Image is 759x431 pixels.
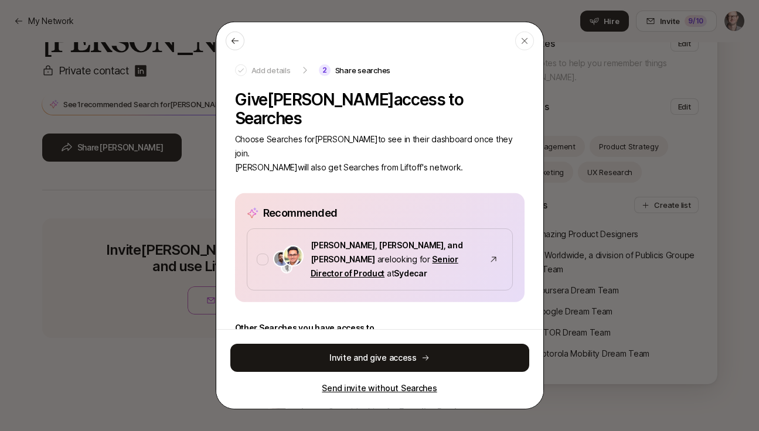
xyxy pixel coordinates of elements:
p: Other Searches you have access to [235,320,525,334]
button: Invite and give access [230,343,529,371]
p: 2 [319,64,331,76]
img: Adam Hill [274,252,288,266]
img: Nik Talreja [282,262,291,272]
p: Recommended [263,204,338,221]
p: are looking for at [311,238,477,280]
a: Senior Director of Product [311,254,458,278]
p: Give [PERSON_NAME] access to Searches [235,90,525,127]
p: Add details [251,64,291,76]
p: Share searches [335,64,390,76]
p: Choose Searches for [PERSON_NAME] to see in their dashboard once they join. [PERSON_NAME] will al... [235,132,525,174]
img: Shriram Bhashyam [284,246,302,265]
span: [PERSON_NAME], [PERSON_NAME], and [PERSON_NAME] [311,240,463,264]
span: Sydecar [394,268,427,278]
button: Send invite without Searches [322,381,437,395]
